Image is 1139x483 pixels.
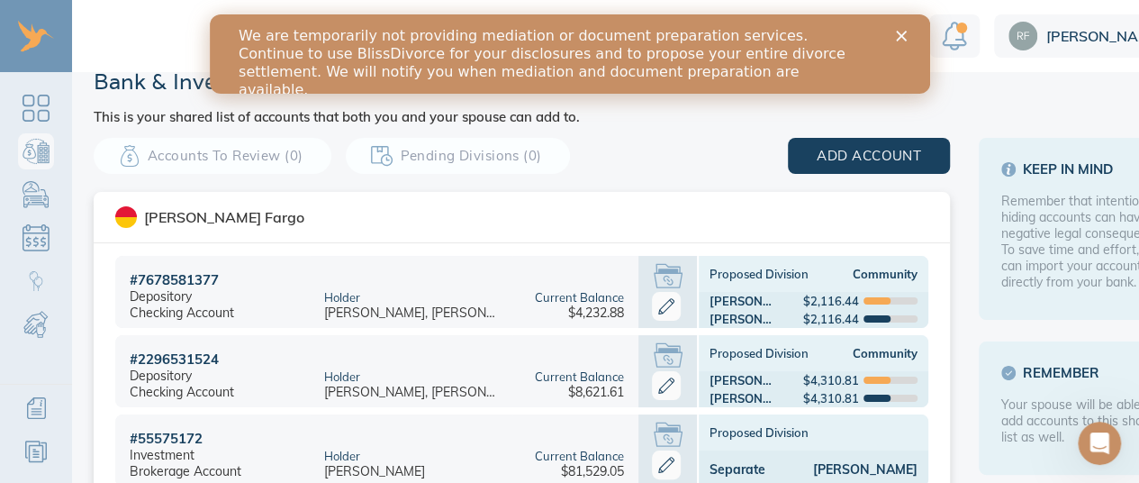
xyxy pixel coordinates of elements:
div: Checking Account [130,305,234,321]
div: [PERSON_NAME] [324,463,425,479]
a: Personal Possessions [18,177,54,213]
a: Additional Information [18,390,54,426]
div: Current Balance [535,290,624,305]
a: Dashboard [18,90,54,126]
div: $4,310.81 [803,391,859,406]
div: Proposed Division [710,267,814,281]
div: [PERSON_NAME] Fargo [144,208,304,226]
div: [PERSON_NAME] [710,373,772,387]
div: We are temporarily not providing mediation or document preparation services. Continue to use Blis... [29,13,663,85]
div: # 55575172 [130,430,203,447]
div: Investment [130,447,194,463]
div: Checking Account [130,384,234,400]
div: Current Balance [535,369,624,384]
div: $2,116.44 [803,312,859,326]
iframe: Intercom live chat banner [210,14,930,94]
img: fd278d2a0a953e4ccf2c4cd937025255 [1008,22,1037,50]
div: [PERSON_NAME], [PERSON_NAME] [324,384,499,400]
div: $4,232.88 [568,305,624,321]
div: [PERSON_NAME] [710,391,772,406]
div: $2,116.44 [803,294,859,308]
a: Child Custody & Parenting [18,263,54,299]
div: Depository [130,288,192,305]
div: Holder [324,369,360,384]
div: Close [686,16,704,27]
button: add account [788,138,950,174]
a: Debts & Obligations [18,220,54,256]
div: Community [814,267,918,281]
div: [PERSON_NAME], [PERSON_NAME] [324,305,499,321]
div: Separate [710,461,765,478]
a: Child & Spousal Support [18,306,54,342]
div: $4,310.81 [803,373,859,387]
div: Depository [130,368,192,384]
div: Proposed Division [699,415,928,451]
img: Notification [942,22,967,50]
h1: Bank & Investment Accounts [94,68,580,96]
h3: This is your shared list of accounts that both you and your spouse can add to. [94,110,580,123]
div: Holder [324,290,360,305]
div: Proposed Division [710,346,814,360]
a: Resources [18,433,54,469]
div: [PERSON_NAME] [765,461,918,478]
a: Bank Accounts & Investments [18,133,54,169]
div: Community [814,346,918,360]
div: Current Balance [535,449,624,463]
div: Holder [324,449,360,463]
iframe: Intercom live chat [1078,422,1121,465]
div: # 2296531524 [130,351,219,368]
div: # 7678581377 [130,271,219,288]
div: Brokerage Account [130,463,241,479]
div: [PERSON_NAME] [710,294,772,308]
div: $8,621.61 [568,384,624,400]
div: $81,529.05 [561,463,624,479]
span: add account [817,144,921,168]
div: [PERSON_NAME] [710,312,772,326]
